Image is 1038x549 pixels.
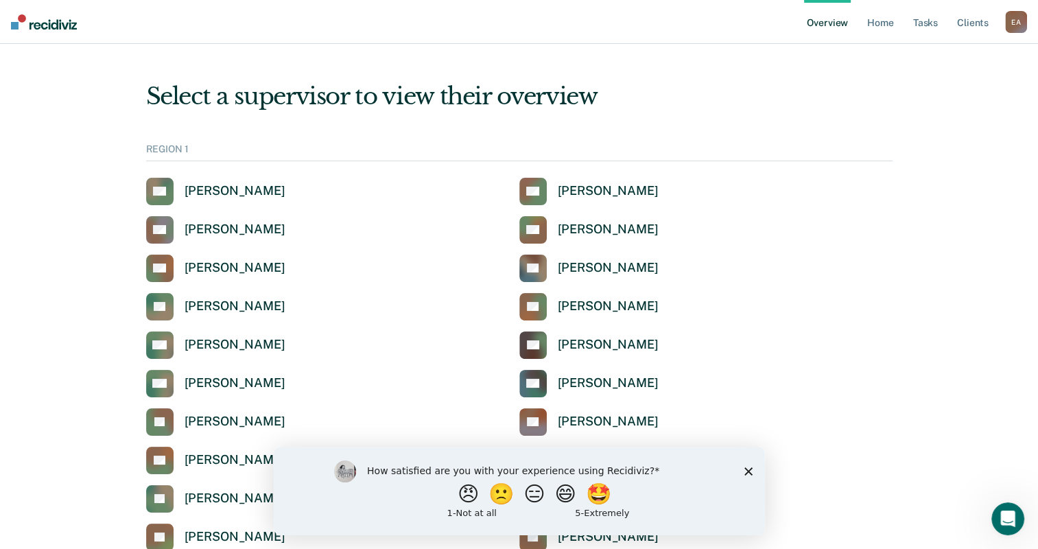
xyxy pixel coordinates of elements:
iframe: Intercom live chat [991,502,1024,535]
div: E A [1005,11,1027,33]
a: [PERSON_NAME] [146,178,285,205]
a: [PERSON_NAME] [519,216,659,244]
div: [PERSON_NAME] [558,529,659,545]
div: REGION 1 [146,143,893,161]
div: [PERSON_NAME] [558,337,659,353]
a: [PERSON_NAME] [146,293,285,320]
a: [PERSON_NAME] [519,408,659,436]
a: [PERSON_NAME] [146,408,285,436]
div: [PERSON_NAME] [185,529,285,545]
div: [PERSON_NAME] [185,260,285,276]
div: [PERSON_NAME] [185,375,285,391]
div: [PERSON_NAME] [558,299,659,314]
a: [PERSON_NAME] [146,447,285,474]
div: [PERSON_NAME] [185,452,285,468]
div: [PERSON_NAME] [558,260,659,276]
div: [PERSON_NAME] [558,414,659,430]
iframe: Survey by Kim from Recidiviz [274,447,765,535]
a: [PERSON_NAME] [519,178,659,205]
a: [PERSON_NAME] [146,255,285,282]
a: [PERSON_NAME] [146,331,285,359]
div: [PERSON_NAME] [185,414,285,430]
a: [PERSON_NAME] [519,331,659,359]
a: [PERSON_NAME] [519,370,659,397]
div: [PERSON_NAME] [558,375,659,391]
a: [PERSON_NAME] [519,255,659,282]
img: Recidiviz [11,14,77,30]
a: [PERSON_NAME] [146,216,285,244]
div: [PERSON_NAME] [185,183,285,199]
div: Select a supervisor to view their overview [146,82,893,110]
div: [PERSON_NAME] [185,337,285,353]
div: [PERSON_NAME] [185,222,285,237]
div: [PERSON_NAME] [558,222,659,237]
div: [PERSON_NAME] [558,183,659,199]
button: EA [1005,11,1027,33]
a: [PERSON_NAME] [519,293,659,320]
div: [PERSON_NAME] [185,491,285,506]
a: [PERSON_NAME] [146,370,285,397]
a: [PERSON_NAME] [146,485,285,513]
div: [PERSON_NAME] [185,299,285,314]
